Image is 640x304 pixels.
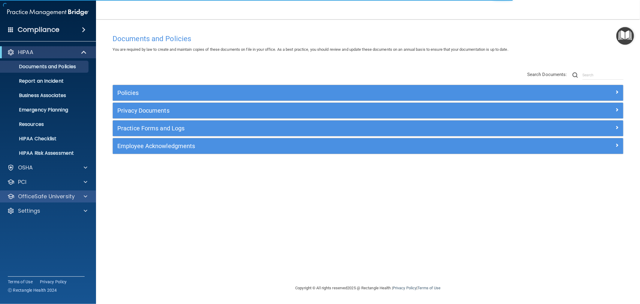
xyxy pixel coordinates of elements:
[616,27,634,45] button: Open Resource Center
[4,107,86,113] p: Emergency Planning
[7,193,87,200] a: OfficeSafe University
[8,287,57,293] span: Ⓒ Rectangle Health 2024
[117,88,619,98] a: Policies
[117,107,491,114] h5: Privacy Documents
[117,123,619,133] a: Practice Forms and Logs
[4,121,86,127] p: Resources
[4,150,86,156] p: HIPAA Risk Assessment
[527,72,567,77] span: Search Documents:
[572,72,578,78] img: ic-search.3b580494.png
[117,106,619,115] a: Privacy Documents
[18,49,33,56] p: HIPAA
[7,49,87,56] a: HIPAA
[18,207,40,214] p: Settings
[117,90,491,96] h5: Policies
[4,64,86,70] p: Documents and Policies
[117,125,491,132] h5: Practice Forms and Logs
[4,78,86,84] p: Report an Incident
[7,164,87,171] a: OSHA
[259,278,478,298] div: Copyright © All rights reserved 2025 @ Rectangle Health | |
[4,136,86,142] p: HIPAA Checklist
[7,6,89,18] img: PMB logo
[18,193,75,200] p: OfficeSafe University
[4,93,86,99] p: Business Associates
[8,279,33,285] a: Terms of Use
[393,286,416,290] a: Privacy Policy
[7,207,87,214] a: Settings
[18,164,33,171] p: OSHA
[7,178,87,186] a: PCI
[117,141,619,151] a: Employee Acknowledgments
[113,47,508,52] span: You are required by law to create and maintain copies of these documents on file in your office. ...
[18,26,59,34] h4: Compliance
[18,178,26,186] p: PCI
[117,143,491,149] h5: Employee Acknowledgments
[582,71,623,80] input: Search
[113,35,623,43] h4: Documents and Policies
[417,286,440,290] a: Terms of Use
[40,279,67,285] a: Privacy Policy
